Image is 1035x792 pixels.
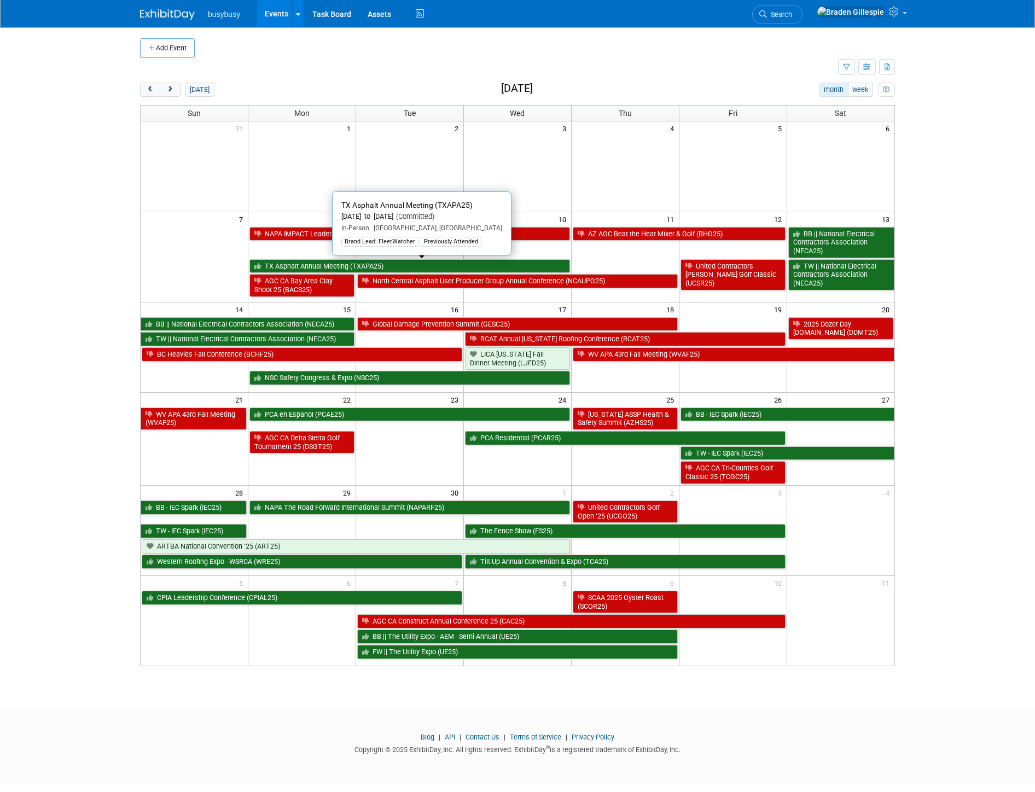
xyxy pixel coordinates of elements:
[342,486,356,499] span: 29
[445,733,455,741] a: API
[465,431,786,445] a: PCA Residential (PCAR25)
[234,486,248,499] span: 28
[572,733,614,741] a: Privacy Policy
[140,9,195,20] img: ExhibitDay
[881,576,894,590] span: 11
[563,733,570,741] span: |
[341,212,502,222] div: [DATE] to [DATE]
[883,86,890,94] i: Personalize Calendar
[561,576,571,590] span: 8
[249,407,570,422] a: PCA en Espanol (PCAE25)
[341,237,418,247] div: Brand Lead: FleetWatcher
[369,224,502,232] span: [GEOGRAPHIC_DATA], [GEOGRAPHIC_DATA]
[249,227,570,241] a: NAPA IMPACT Leadership Group Conference
[249,371,570,385] a: NSC Safety Congress & Expo (NSC25)
[510,733,561,741] a: Terms of Service
[665,302,679,316] span: 18
[141,500,247,515] a: BB - IEC Spark (IEC25)
[404,109,416,118] span: Tue
[357,614,785,628] a: AGC CA Construct Annual Conference 25 (CAC25)
[341,201,473,209] span: TX Asphalt Annual Meeting (TXAPA25)
[788,317,893,340] a: 2025 Dozer Day [DOMAIN_NAME] (DDMT25)
[817,6,885,18] img: Braden Gillespie
[669,576,679,590] span: 9
[557,212,571,226] span: 10
[142,347,462,362] a: BC Heavies Fall Conference (BCHF25)
[665,393,679,406] span: 25
[185,83,214,97] button: [DATE]
[249,274,354,296] a: AGC CA Bay Area Clay Shoot 25 (BACS25)
[357,630,678,644] a: BB || The Utility Expo - AEM - Semi-Annual (UE25)
[357,645,678,659] a: FW || The Utility Expo (UE25)
[294,109,310,118] span: Mon
[777,486,787,499] span: 3
[249,259,570,273] a: TX Asphalt Annual Meeting (TXAPA25)
[669,121,679,135] span: 4
[561,121,571,135] span: 3
[140,83,160,97] button: prev
[573,591,678,613] a: SCAA 2025 Oyster Roast (SCOR25)
[234,393,248,406] span: 21
[141,524,247,538] a: TW - IEC Spark (IEC25)
[465,332,786,346] a: RCAT Annual [US_STATE] Roofing Conference (RCAT25)
[848,83,873,97] button: week
[249,500,570,515] a: NAPA The Road Forward International Summit (NAPARF25)
[881,302,894,316] span: 20
[573,227,786,241] a: AZ AGC Beat the Heat Mixer & Golf (BHG25)
[421,733,434,741] a: Blog
[669,486,679,499] span: 2
[249,431,354,453] a: AGC CA Delta Sierra Golf Tournament 25 (DSGT25)
[773,302,787,316] span: 19
[346,576,356,590] span: 6
[510,109,525,118] span: Wed
[788,259,894,290] a: TW || National Electrical Contractors Association (NECA25)
[141,407,247,430] a: WV APA 43rd Fall Meeting (WVAF25)
[142,539,570,554] a: ARTBA National Convention ’25 (ART25)
[357,317,678,331] a: Global Damage Prevention Summit (GESC25)
[573,347,894,362] a: WV APA 43rd Fall Meeting (WVAF25)
[819,83,848,97] button: month
[346,121,356,135] span: 1
[773,212,787,226] span: 12
[561,486,571,499] span: 1
[557,393,571,406] span: 24
[450,302,463,316] span: 16
[142,591,462,605] a: CPIA Leadership Conference (CPIAL25)
[773,393,787,406] span: 26
[546,744,550,750] sup: ®
[457,733,464,741] span: |
[501,733,508,741] span: |
[238,212,248,226] span: 7
[465,347,570,370] a: LICA [US_STATE] Fall Dinner Meeting (LJFD25)
[238,576,248,590] span: 5
[421,237,481,247] div: Previously Attended
[465,555,786,569] a: Tilt-Up Annual Convention & Expo (TCA25)
[752,5,803,24] a: Search
[141,332,354,346] a: TW || National Electrical Contractors Association (NECA25)
[466,733,499,741] a: Contact Us
[341,224,369,232] span: In-Person
[881,212,894,226] span: 13
[681,259,786,290] a: United Contractors [PERSON_NAME] Golf Classic (UCSR25)
[557,302,571,316] span: 17
[160,83,180,97] button: next
[393,212,434,220] span: (Committed)
[835,109,846,118] span: Sat
[573,407,678,430] a: [US_STATE] ASSP Health & Safety Summit (AZHS25)
[885,121,894,135] span: 6
[357,274,678,288] a: North Central Asphalt User Producer Group Annual Conference (NCAUPG25)
[777,121,787,135] span: 5
[665,212,679,226] span: 11
[342,302,356,316] span: 15
[681,407,894,422] a: BB - IEC Spark (IEC25)
[573,500,678,523] a: United Contractors Golf Open ’25 (UCGO25)
[234,121,248,135] span: 31
[142,555,462,569] a: Western Roofing Expo - WSRCA (WRE25)
[465,524,786,538] a: The Fence Show (FS25)
[681,461,786,484] a: AGC CA Tri-Counties Golf Classic 25 (TCGC25)
[450,393,463,406] span: 23
[188,109,201,118] span: Sun
[729,109,737,118] span: Fri
[436,733,443,741] span: |
[141,317,354,331] a: BB || National Electrical Contractors Association (NECA25)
